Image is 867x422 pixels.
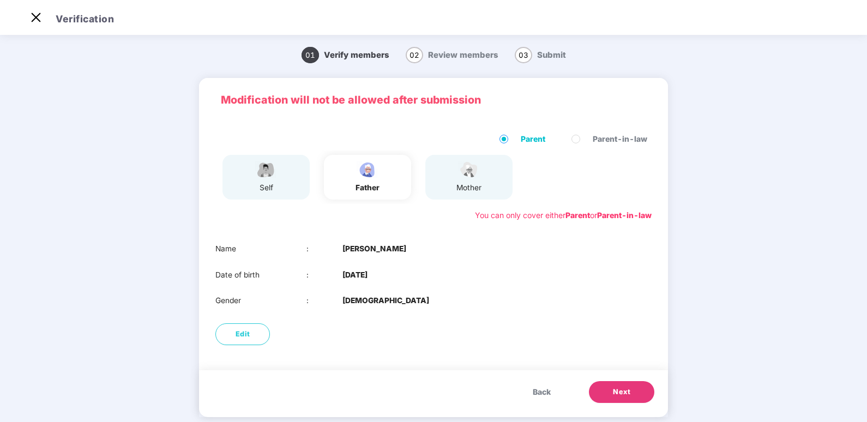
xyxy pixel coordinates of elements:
div: You can only cover either or [475,209,652,221]
div: Name [215,243,306,255]
b: [DEMOGRAPHIC_DATA] [342,295,429,307]
div: : [306,269,343,281]
div: Gender [215,295,306,307]
div: : [306,243,343,255]
span: 03 [515,47,532,63]
div: Date of birth [215,269,306,281]
div: self [252,182,280,194]
p: Modification will not be allowed after submission [221,92,646,108]
span: Back [533,386,551,398]
span: Edit [236,329,250,340]
span: Next [613,387,630,397]
span: 02 [406,47,423,63]
img: svg+xml;base64,PHN2ZyB4bWxucz0iaHR0cDovL3d3dy53My5vcmcvMjAwMC9zdmciIHdpZHRoPSI1NCIgaGVpZ2h0PSIzOC... [455,160,483,179]
b: Parent-in-law [597,210,652,220]
b: Parent [565,210,590,220]
span: Parent [516,133,550,145]
button: Next [589,381,654,403]
b: [PERSON_NAME] [342,243,406,255]
div: father [354,182,381,194]
span: Review members [428,50,498,60]
span: Parent-in-law [588,133,652,145]
button: Back [522,381,562,403]
div: mother [455,182,483,194]
b: [DATE] [342,269,368,281]
div: : [306,295,343,307]
img: svg+xml;base64,PHN2ZyBpZD0iRW1wbG95ZWVfbWFsZSIgeG1sbnM9Imh0dHA6Ly93d3cudzMub3JnLzIwMDAvc3ZnIiB3aW... [252,160,280,179]
img: svg+xml;base64,PHN2ZyBpZD0iRmF0aGVyX2ljb24iIHhtbG5zPSJodHRwOi8vd3d3LnczLm9yZy8yMDAwL3N2ZyIgeG1sbn... [354,160,381,179]
button: Edit [215,323,270,345]
span: Verify members [324,50,389,60]
span: Submit [537,50,566,60]
span: 01 [302,47,319,63]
